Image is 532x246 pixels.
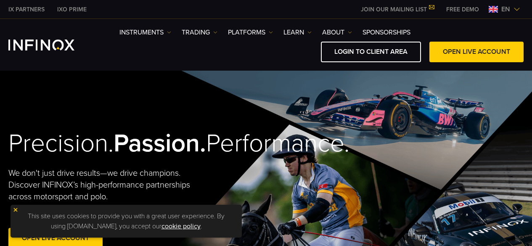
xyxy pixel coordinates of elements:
img: yellow close icon [13,207,19,213]
a: cookie policy [161,222,201,230]
span: en [498,4,513,14]
a: SPONSORSHIPS [363,27,410,37]
h2: Precision. Performance. [8,128,240,159]
a: Learn [283,27,312,37]
a: JOIN OUR MAILING LIST [355,6,440,13]
a: PLATFORMS [228,27,273,37]
a: TRADING [182,27,217,37]
a: INFINOX MENU [440,5,485,14]
a: INFINOX [51,5,93,14]
strong: Passion. [114,128,206,159]
a: ABOUT [322,27,352,37]
a: LOGIN TO CLIENT AREA [321,42,421,62]
p: This site uses cookies to provide you with a great user experience. By using [DOMAIN_NAME], you a... [15,209,238,233]
a: OPEN LIVE ACCOUNT [429,42,524,62]
p: We don't just drive results—we drive champions. Discover INFINOX’s high-performance partnerships ... [8,167,194,203]
a: INFINOX [2,5,51,14]
a: Instruments [119,27,171,37]
a: INFINOX Logo [8,40,94,50]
